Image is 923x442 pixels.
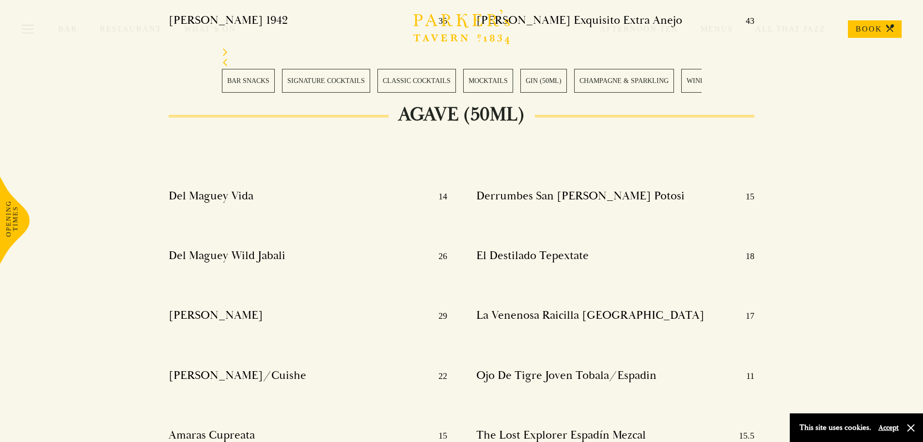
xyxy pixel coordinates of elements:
div: Previous slide [222,59,702,69]
h4: [PERSON_NAME] [169,308,263,324]
a: 1 / 28 [222,69,275,93]
h4: Del Maguey Vida [169,189,253,204]
h2: AGAVE (50ml) [389,103,535,126]
button: Accept [878,423,899,432]
h4: Del Maguey Wild Jabali [169,248,285,264]
p: 11 [736,368,754,384]
a: 3 / 28 [377,69,456,93]
a: 6 / 28 [574,69,674,93]
p: 29 [429,308,447,324]
p: 22 [429,368,447,384]
a: 7 / 28 [681,69,714,93]
a: 5 / 28 [520,69,567,93]
p: 17 [736,308,754,324]
p: 14 [429,189,447,204]
h4: [PERSON_NAME]/Cuishe [169,368,306,384]
p: 18 [736,248,754,264]
p: 15 [736,189,754,204]
h4: La Venenosa Raicilla [GEOGRAPHIC_DATA] [476,308,704,324]
h4: El Destilado Tepextate [476,248,589,264]
h4: Derrumbes San [PERSON_NAME] Potosi [476,189,685,204]
p: This site uses cookies. [799,421,871,435]
a: 4 / 28 [463,69,513,93]
p: 26 [429,248,447,264]
button: Close and accept [906,423,916,433]
h4: Ojo De Tigre Joven Tobala/Espadin [476,368,657,384]
a: 2 / 28 [282,69,370,93]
